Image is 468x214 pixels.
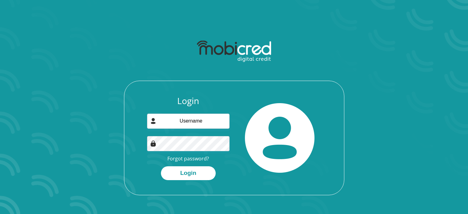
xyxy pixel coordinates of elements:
[147,114,230,129] input: Username
[167,155,209,162] a: Forgot password?
[150,118,156,124] img: user-icon image
[197,41,271,62] img: mobicred logo
[161,166,216,180] button: Login
[150,140,156,147] img: Image
[147,96,230,106] h3: Login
